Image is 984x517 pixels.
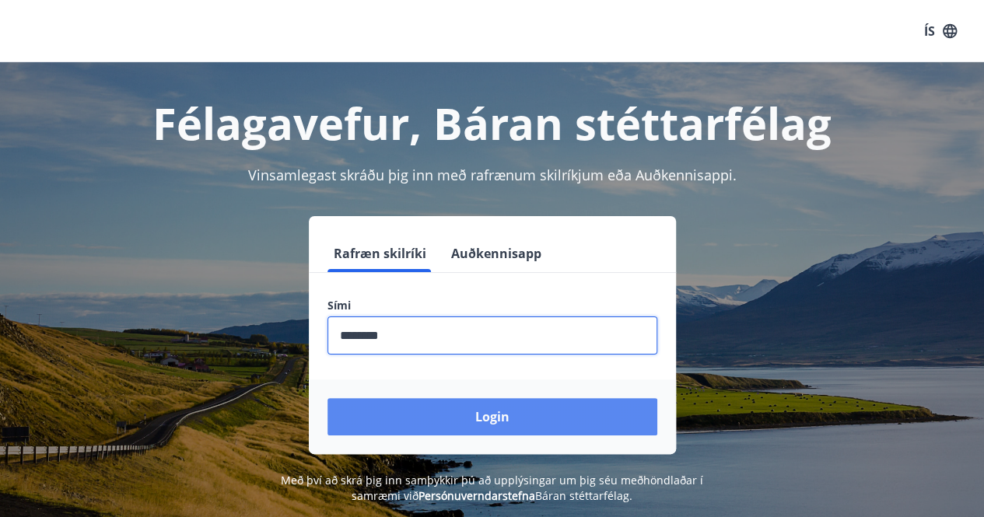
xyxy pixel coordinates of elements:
[248,166,737,184] span: Vinsamlegast skráðu þig inn með rafrænum skilríkjum eða Auðkennisappi.
[916,17,965,45] button: ÍS
[281,473,703,503] span: Með því að skrá þig inn samþykkir þú að upplýsingar um þig séu meðhöndlaðar í samræmi við Báran s...
[327,235,432,272] button: Rafræn skilríki
[327,398,657,435] button: Login
[19,93,965,152] h1: Félagavefur, Báran stéttarfélag
[327,298,657,313] label: Sími
[445,235,548,272] button: Auðkennisapp
[418,488,535,503] a: Persónuverndarstefna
